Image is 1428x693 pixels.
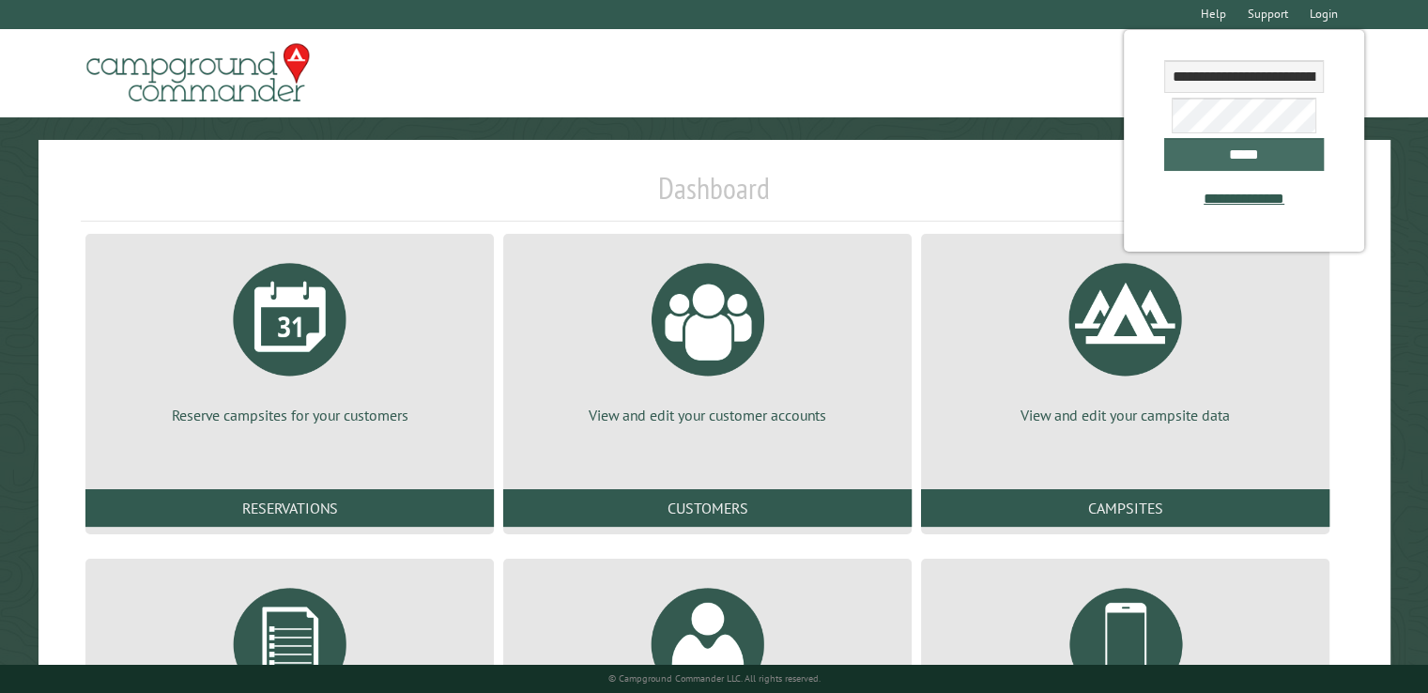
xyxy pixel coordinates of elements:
p: View and edit your campsite data [944,405,1307,425]
a: View and edit your customer accounts [526,249,889,425]
p: Reserve campsites for your customers [108,405,471,425]
a: Reserve campsites for your customers [108,249,471,425]
a: Reservations [85,489,494,527]
p: View and edit your customer accounts [526,405,889,425]
a: View and edit your campsite data [944,249,1307,425]
img: Campground Commander [81,37,315,110]
h1: Dashboard [81,170,1347,222]
a: Campsites [921,489,1329,527]
a: Customers [503,489,912,527]
small: © Campground Commander LLC. All rights reserved. [608,672,821,685]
